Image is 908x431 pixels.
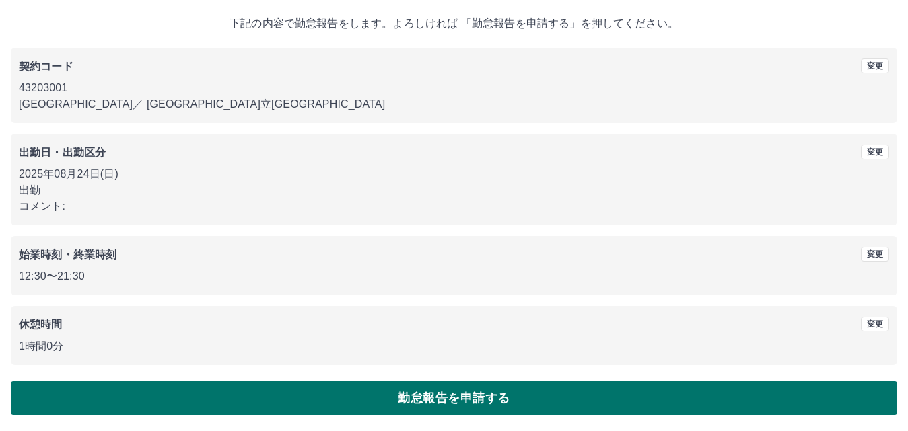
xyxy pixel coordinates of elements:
button: 変更 [861,317,889,331]
button: 勤怠報告を申請する [11,381,897,415]
p: 12:30 〜 21:30 [19,268,889,284]
p: コメント: [19,198,889,214]
b: 出勤日・出勤区分 [19,147,106,158]
p: 1時間0分 [19,338,889,354]
p: 下記の内容で勤怠報告をします。よろしければ 「勤怠報告を申請する」を押してください。 [11,15,897,32]
p: 43203001 [19,80,889,96]
b: 休憩時間 [19,319,63,330]
button: 変更 [861,247,889,262]
p: [GEOGRAPHIC_DATA] ／ [GEOGRAPHIC_DATA]立[GEOGRAPHIC_DATA] [19,96,889,112]
p: 出勤 [19,182,889,198]
p: 2025年08月24日(日) [19,166,889,182]
button: 変更 [861,145,889,159]
b: 契約コード [19,61,73,72]
b: 始業時刻・終業時刻 [19,249,116,260]
button: 変更 [861,58,889,73]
